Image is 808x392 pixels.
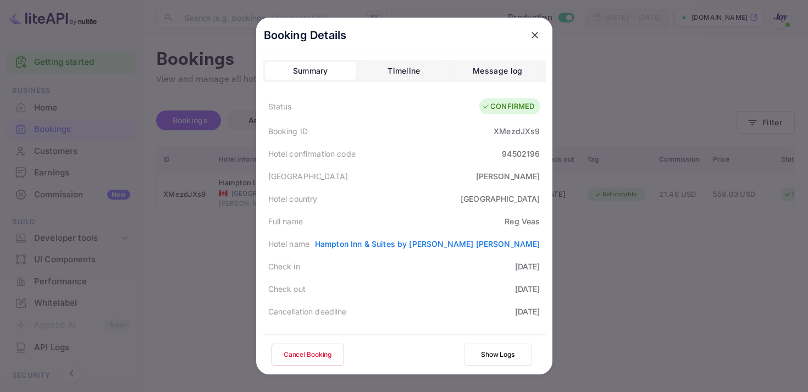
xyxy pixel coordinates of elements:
[452,62,543,80] button: Message log
[515,306,540,317] div: [DATE]
[268,238,310,250] div: Hotel name
[268,170,348,182] div: [GEOGRAPHIC_DATA]
[358,62,450,80] button: Timeline
[268,125,308,137] div: Booking ID
[315,239,540,249] a: Hampton Inn & Suites by [PERSON_NAME] [PERSON_NAME]
[476,170,540,182] div: [PERSON_NAME]
[515,261,540,272] div: [DATE]
[502,148,540,159] div: 94502196
[272,344,344,366] button: Cancel Booking
[464,344,532,366] button: Show Logs
[388,64,420,78] div: Timeline
[268,333,308,344] div: Nationality
[268,261,300,272] div: Check in
[265,62,356,80] button: Summary
[268,148,356,159] div: Hotel confirmation code
[505,216,540,227] div: Reg Veas
[442,328,455,348] span: United States
[473,64,522,78] div: Message log
[268,306,347,317] div: Cancellation deadline
[461,193,540,205] div: [GEOGRAPHIC_DATA]
[293,64,328,78] div: Summary
[482,101,534,112] div: CONFIRMED
[268,193,318,205] div: Hotel country
[515,283,540,295] div: [DATE]
[525,25,545,45] button: close
[268,101,292,112] div: Status
[264,27,347,43] p: Booking Details
[461,333,540,344] div: [GEOGRAPHIC_DATA]
[268,283,306,295] div: Check out
[494,125,540,137] div: XMezdJXs9
[268,216,303,227] div: Full name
